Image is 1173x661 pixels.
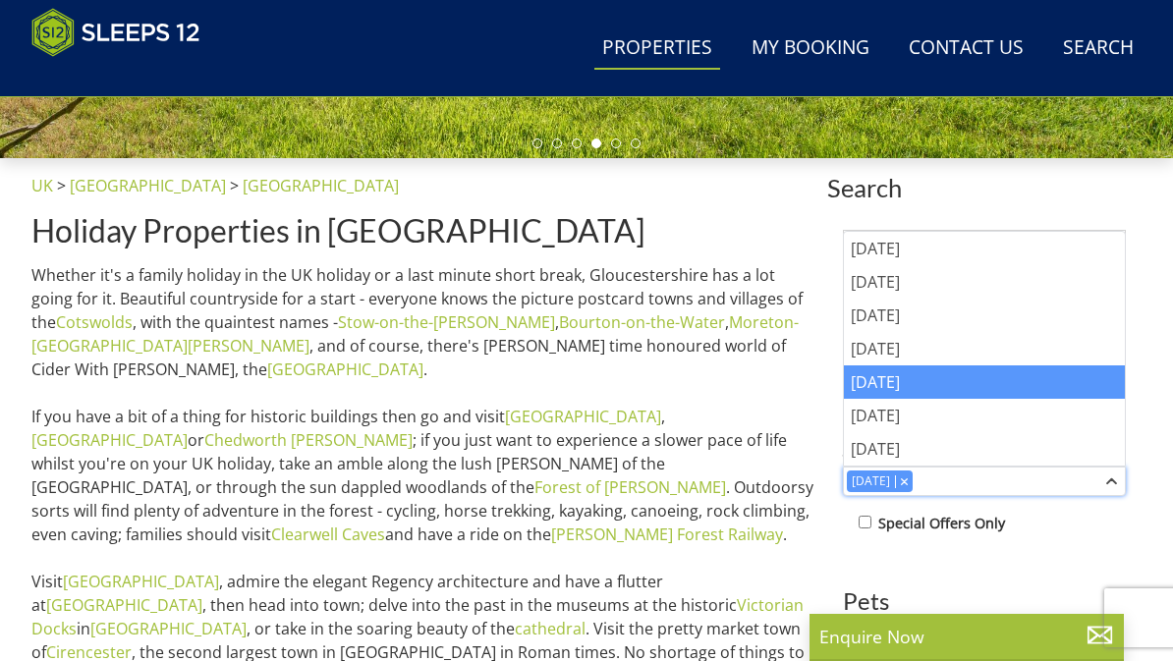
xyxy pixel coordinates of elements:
[844,299,1125,332] div: [DATE]
[338,311,555,333] a: Stow-on-the-[PERSON_NAME]
[844,365,1125,399] div: [DATE]
[878,513,1005,534] label: Special Offers Only
[31,8,200,57] img: Sleeps 12
[57,175,66,196] span: >
[271,523,385,545] a: Clearwell Caves
[843,588,1126,614] h3: Pets
[534,476,726,498] a: Forest of [PERSON_NAME]
[843,467,1126,496] div: Combobox
[744,27,877,71] a: My Booking
[505,406,661,427] a: [GEOGRAPHIC_DATA]
[22,69,228,85] iframe: Customer reviews powered by Trustpilot
[56,311,133,333] a: Cotswolds
[63,571,219,592] a: [GEOGRAPHIC_DATA]
[844,232,1125,265] div: [DATE]
[230,175,239,196] span: >
[901,27,1032,71] a: Contact Us
[31,594,804,639] a: Victorian Docks
[827,174,1142,201] span: Search
[594,27,720,71] a: Properties
[844,432,1125,466] div: [DATE]
[70,175,226,196] a: [GEOGRAPHIC_DATA]
[844,399,1125,432] div: [DATE]
[31,311,799,357] a: Moreton-[GEOGRAPHIC_DATA][PERSON_NAME]
[243,175,399,196] a: [GEOGRAPHIC_DATA]
[31,213,819,248] h1: Holiday Properties in [GEOGRAPHIC_DATA]
[551,523,783,545] a: [PERSON_NAME] Forest Railway
[90,618,247,639] a: [GEOGRAPHIC_DATA]
[844,332,1125,365] div: [DATE]
[559,311,725,333] a: Bourton-on-the-Water
[1055,27,1142,71] a: Search
[31,175,53,196] a: UK
[31,429,188,451] a: [GEOGRAPHIC_DATA]
[515,618,586,639] a: cathedral
[267,358,423,380] a: [GEOGRAPHIC_DATA]
[844,265,1125,299] div: [DATE]
[847,472,895,490] div: [DATE]
[204,429,413,451] a: Chedworth [PERSON_NAME]
[46,594,202,616] a: [GEOGRAPHIC_DATA]
[819,624,1114,649] p: Enquire Now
